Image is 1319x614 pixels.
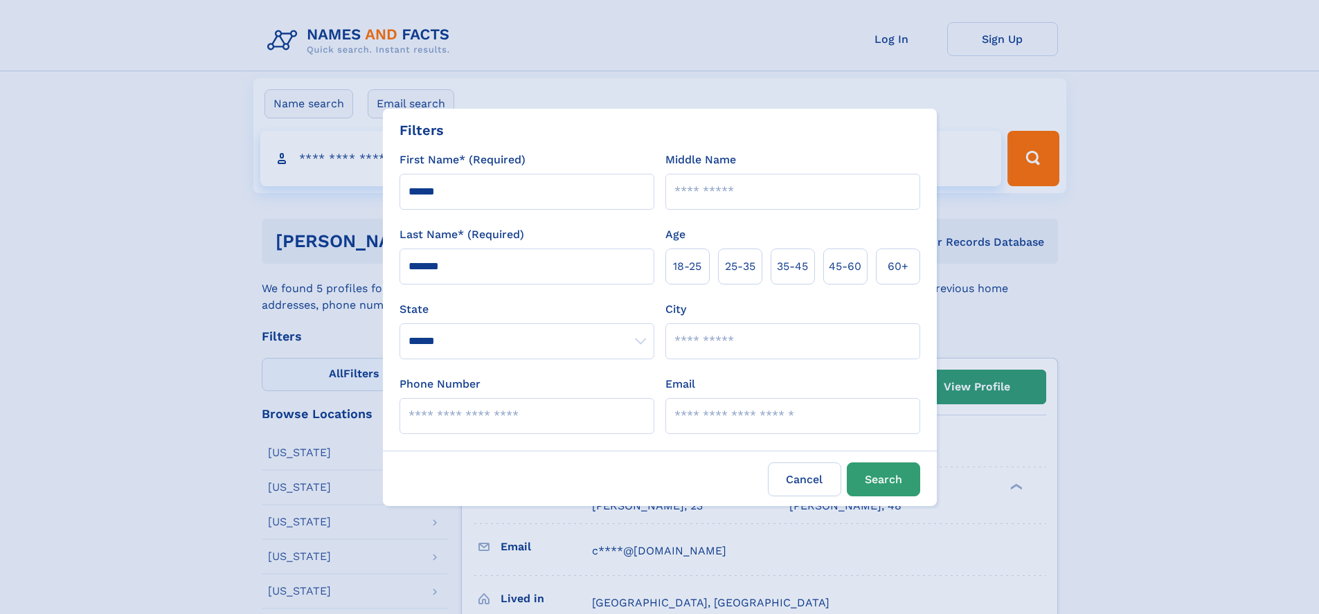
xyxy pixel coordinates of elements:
[888,258,908,275] span: 60+
[400,120,444,141] div: Filters
[665,152,736,168] label: Middle Name
[673,258,701,275] span: 18‑25
[725,258,755,275] span: 25‑35
[847,462,920,496] button: Search
[768,462,841,496] label: Cancel
[400,301,654,318] label: State
[400,376,481,392] label: Phone Number
[665,226,685,243] label: Age
[665,301,686,318] label: City
[400,226,524,243] label: Last Name* (Required)
[665,376,695,392] label: Email
[400,152,526,168] label: First Name* (Required)
[829,258,861,275] span: 45‑60
[777,258,808,275] span: 35‑45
